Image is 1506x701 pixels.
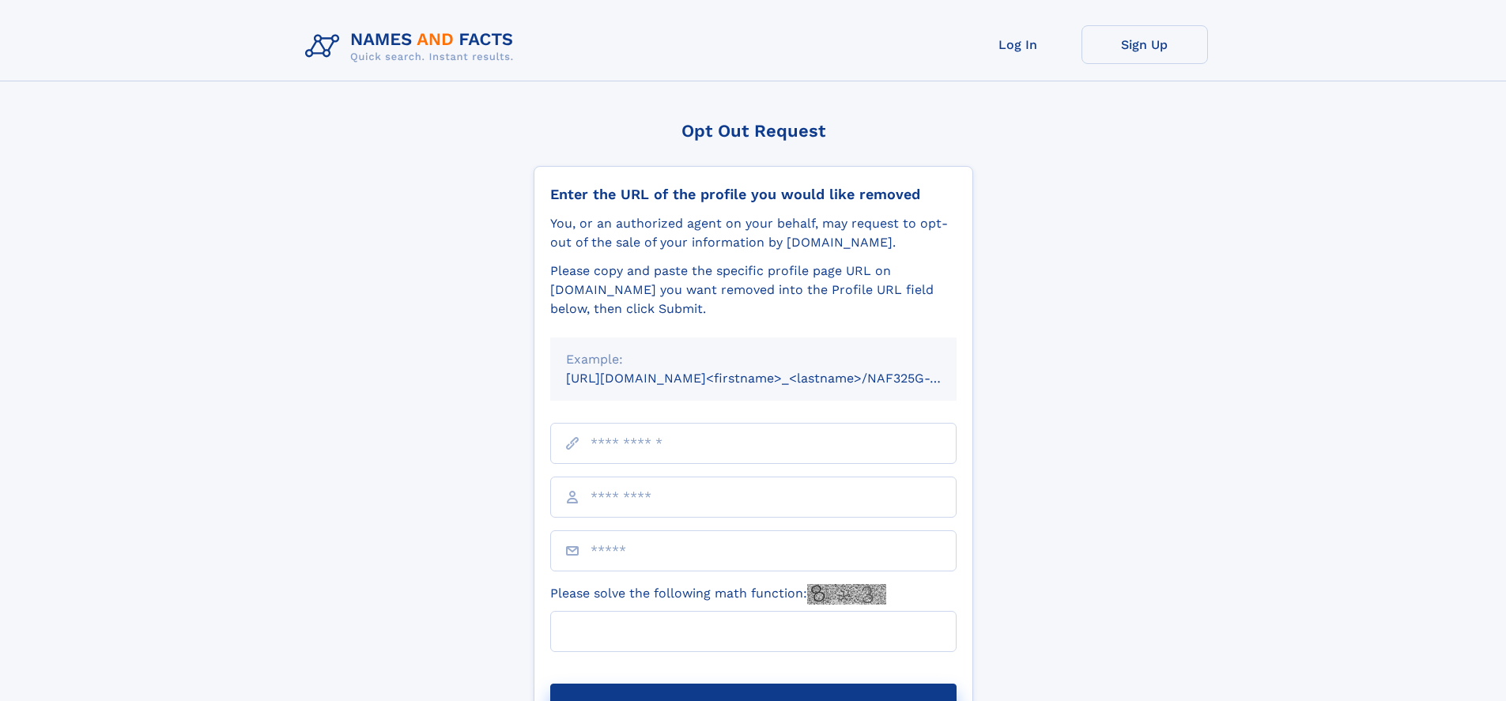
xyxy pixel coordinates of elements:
[550,186,957,203] div: Enter the URL of the profile you would like removed
[1081,25,1208,64] a: Sign Up
[550,262,957,318] div: Please copy and paste the specific profile page URL on [DOMAIN_NAME] you want removed into the Pr...
[550,584,886,605] label: Please solve the following math function:
[550,214,957,252] div: You, or an authorized agent on your behalf, may request to opt-out of the sale of your informatio...
[534,121,973,141] div: Opt Out Request
[566,350,941,369] div: Example:
[299,25,527,68] img: Logo Names and Facts
[566,371,987,386] small: [URL][DOMAIN_NAME]<firstname>_<lastname>/NAF325G-xxxxxxxx
[955,25,1081,64] a: Log In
